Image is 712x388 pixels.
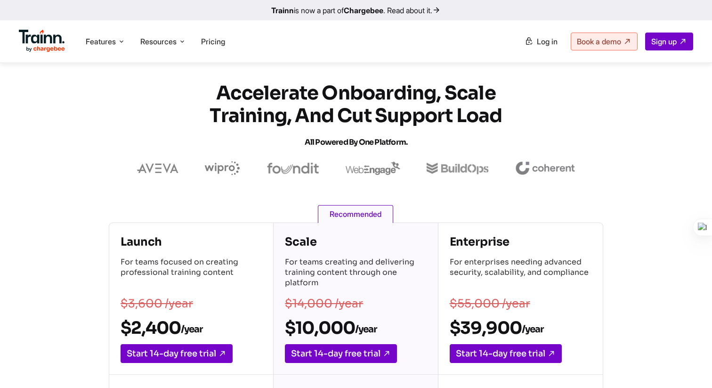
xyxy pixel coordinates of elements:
h4: Launch [121,234,262,249]
img: Trainn Logo [19,30,65,52]
img: aveva logo [137,164,178,173]
h2: $39,900 [450,317,591,338]
span: Recommended [318,205,393,223]
img: wipro logo [205,161,240,175]
p: For teams focused on creating professional training content [121,257,262,290]
span: Resources [140,36,177,47]
b: Chargebee [344,6,383,15]
a: Log in [519,33,563,50]
s: $14,000 /year [285,297,363,311]
a: Start 14-day free trial [121,344,233,363]
a: Pricing [201,37,225,46]
sub: /year [181,323,202,335]
span: Log in [537,37,558,46]
p: For teams creating and delivering training content through one platform [285,257,426,290]
a: Start 14-day free trial [450,344,562,363]
iframe: Chat Widget [665,343,712,388]
h4: Enterprise [450,234,591,249]
h1: Accelerate Onboarding, Scale Training, and Cut Support Load [186,82,526,154]
a: Start 14-day free trial [285,344,397,363]
span: Features [86,36,116,47]
b: Trainn [271,6,294,15]
img: coherent logo [515,162,575,175]
h2: $2,400 [121,317,262,338]
span: All Powered by One Platform. [305,137,408,147]
img: foundit logo [267,163,319,174]
h2: $10,000 [285,317,426,338]
img: webengage logo [346,162,400,175]
sub: /year [355,323,377,335]
p: For enterprises needing advanced security, scalability, and compliance [450,257,591,290]
a: Book a demo [571,33,638,50]
img: buildops logo [427,163,488,174]
s: $55,000 /year [450,297,530,311]
a: Sign up [645,33,693,50]
h4: Scale [285,234,426,249]
s: $3,600 /year [121,297,193,311]
span: Book a demo [577,37,621,46]
span: Sign up [651,37,677,46]
sub: /year [522,323,543,335]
